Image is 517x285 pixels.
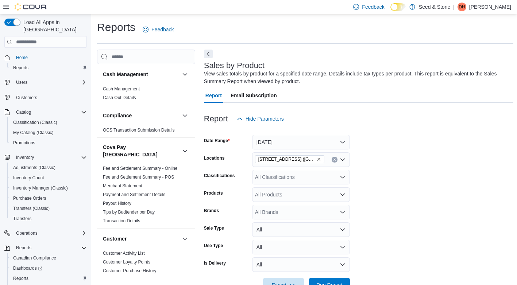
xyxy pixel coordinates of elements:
a: Fee and Settlement Summary - POS [103,175,174,180]
h3: Compliance [103,112,132,119]
span: Inventory Manager (Classic) [10,184,87,192]
button: Compliance [103,112,179,119]
span: Merchant Statement [103,183,142,189]
button: Customer [181,234,189,243]
span: Reports [13,65,28,71]
span: Reports [10,274,87,283]
a: Customer Loyalty Points [103,259,150,265]
span: Payout History [103,200,131,206]
button: My Catalog (Classic) [7,128,90,138]
button: Operations [13,229,40,238]
span: Classification (Classic) [13,120,57,125]
button: Open list of options [340,209,346,215]
label: Brands [204,208,219,214]
label: Classifications [204,173,235,179]
span: Users [13,78,87,87]
span: Fee and Settlement Summary - POS [103,174,174,180]
span: Purchase Orders [10,194,87,203]
span: Transfers (Classic) [13,206,50,211]
button: All [252,240,350,254]
span: Inventory [13,153,87,162]
div: Doug Hart [458,3,466,11]
span: Cash Out Details [103,95,136,101]
button: Cova Pay [GEOGRAPHIC_DATA] [181,147,189,155]
span: Transfers [13,216,31,222]
a: Home [13,53,31,62]
span: Operations [13,229,87,238]
h3: Customer [103,235,127,242]
span: Customers [16,95,37,101]
span: Payment and Settlement Details [103,192,165,198]
button: Cova Pay [GEOGRAPHIC_DATA] [103,144,179,158]
button: All [252,257,350,272]
button: Open list of options [340,192,346,198]
button: Catalog [13,108,34,117]
a: Customer Activity List [103,251,145,256]
span: Reports [16,245,31,251]
button: Users [1,77,90,87]
a: Dashboards [10,264,45,273]
a: Cash Out Details [103,95,136,100]
label: Use Type [204,243,223,249]
a: Reports [10,63,31,72]
a: Reports [10,274,31,283]
a: Customer Queue [103,277,136,282]
div: Cova Pay [GEOGRAPHIC_DATA] [97,164,195,228]
h3: Report [204,114,228,123]
button: Classification (Classic) [7,117,90,128]
a: Tips by Budtender per Day [103,210,155,215]
span: Transfers [10,214,87,223]
span: Transfers (Classic) [10,204,87,213]
label: Date Range [204,138,230,144]
span: Adjustments (Classic) [13,165,55,171]
span: Operations [16,230,38,236]
button: Promotions [7,138,90,148]
span: Customer Activity List [103,250,145,256]
button: Reports [13,243,34,252]
div: View sales totals by product for a specified date range. Details include tax types per product. T... [204,70,510,85]
p: [PERSON_NAME] [469,3,511,11]
p: | [453,3,455,11]
a: Cash Management [103,86,140,91]
span: 616 Fort St. (Bay Centre) [255,155,324,163]
span: Promotions [13,140,35,146]
span: Hide Parameters [246,115,284,122]
span: Promotions [10,138,87,147]
span: Transaction Details [103,218,140,224]
span: Classification (Classic) [10,118,87,127]
span: My Catalog (Classic) [10,128,87,137]
button: Inventory Count [7,173,90,183]
a: Inventory Manager (Classic) [10,184,71,192]
button: Clear input [332,157,337,163]
label: Sale Type [204,225,224,231]
a: Transaction Details [103,218,140,223]
span: Inventory Manager (Classic) [13,185,68,191]
span: OCS Transaction Submission Details [103,127,175,133]
span: Home [16,55,28,60]
button: Reports [1,243,90,253]
button: Inventory [13,153,37,162]
a: Customer Purchase History [103,268,157,273]
div: Compliance [97,126,195,137]
button: Operations [1,228,90,238]
button: Next [204,50,213,58]
span: Adjustments (Classic) [10,163,87,172]
button: Users [13,78,30,87]
button: Open list of options [340,174,346,180]
a: Transfers (Classic) [10,204,53,213]
a: Merchant Statement [103,183,142,188]
a: Inventory Count [10,173,47,182]
a: Promotions [10,138,38,147]
span: My Catalog (Classic) [13,130,54,136]
a: OCS Transaction Submission Details [103,128,175,133]
button: Adjustments (Classic) [7,163,90,173]
button: Transfers [7,214,90,224]
span: Email Subscription [231,88,277,103]
button: Inventory [1,152,90,163]
a: Transfers [10,214,34,223]
h3: Cash Management [103,71,148,78]
span: DH [459,3,465,11]
div: Cash Management [97,85,195,105]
